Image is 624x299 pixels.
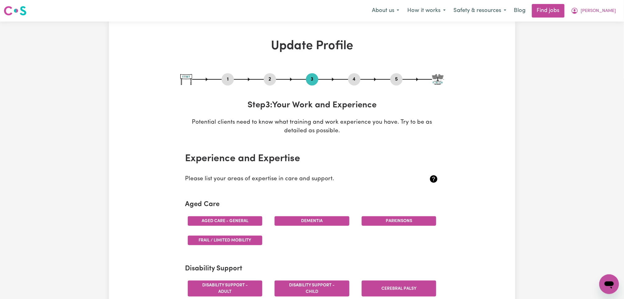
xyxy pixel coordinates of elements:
[403,4,450,17] button: How it works
[362,216,437,226] button: Parkinsons
[188,216,263,226] button: Aged care - General
[185,265,439,273] h2: Disability Support
[4,5,26,16] img: Careseekers logo
[188,236,263,245] button: Frail / limited mobility
[185,175,397,184] p: Please list your areas of expertise in care and support.
[390,75,403,83] button: Go to step 5
[180,118,444,136] p: Potential clients need to know what training and work experience you have. Try to be as detailed ...
[450,4,510,17] button: Safety & resources
[275,216,349,226] button: Dementia
[185,153,439,165] h2: Experience and Expertise
[368,4,403,17] button: About us
[185,201,439,209] h2: Aged Care
[581,8,616,14] span: [PERSON_NAME]
[348,75,360,83] button: Go to step 4
[180,100,444,111] h3: Step 3 : Your Work and Experience
[599,274,619,294] iframe: Button to launch messaging window
[306,75,318,83] button: Go to step 3
[222,75,234,83] button: Go to step 1
[275,281,349,297] button: Disability support - Child
[567,4,620,17] button: My Account
[188,281,263,297] button: Disability support - Adult
[180,39,444,54] h1: Update Profile
[264,75,276,83] button: Go to step 2
[510,4,529,18] a: Blog
[4,4,26,18] a: Careseekers logo
[362,281,437,297] button: Cerebral Palsy
[532,4,565,18] a: Find jobs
